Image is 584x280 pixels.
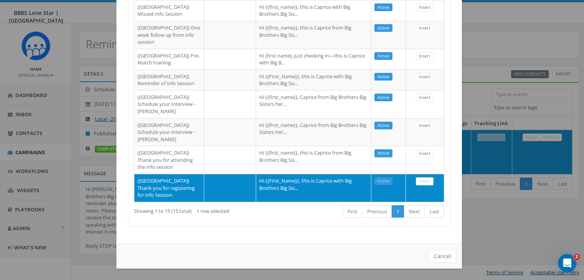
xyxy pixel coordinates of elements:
[134,174,204,202] td: ([GEOGRAPHIC_DATA]) Thank you for registering for info Session
[416,150,433,158] a: Insert
[342,205,362,218] a: First
[416,3,433,12] a: Insert
[416,94,433,102] a: Insert
[374,122,392,130] a: Active
[404,205,425,218] a: Next
[134,21,204,49] td: ([GEOGRAPHIC_DATA]) One week follow up from info session
[374,24,392,32] a: Active
[256,69,371,90] td: Hi {{First_Name}}, this is Caprice with Big Brothers Big Sis...
[134,49,204,69] td: ([GEOGRAPHIC_DATA]) Pre-Match training
[416,122,433,130] a: Insert
[256,49,371,69] td: Hi (first name), just checking in—this is Caprice with Big B...
[374,73,392,81] a: Active
[574,254,580,260] span: 2
[374,149,392,157] a: Active
[374,52,392,60] a: Active
[416,177,433,185] a: Insert
[134,118,204,146] td: ([GEOGRAPHIC_DATA]) Schedule your interview - [PERSON_NAME]
[256,21,371,49] td: Hi {{first_name}}, this is Caprice from Big Brothers Big Sis...
[256,146,371,174] td: Hi {{first_name}}, this is Caprice from Big Brothers Big Sis...
[256,174,371,202] td: Hi {{First_Name}}, this is Caprice with Big Brothers Big Sis...
[256,118,371,146] td: Hi {{first_name}}, Caprice from Big Brothers Big Sisters her...
[197,208,229,214] span: 1 row selected
[416,73,433,81] a: Insert
[374,177,392,185] a: Active
[429,250,456,263] button: Cancel
[374,94,392,102] a: Active
[134,204,256,215] div: Showing 1 to 15 (15 total)
[362,205,392,218] a: Previous
[425,205,444,218] a: Last
[416,24,433,32] a: Insert
[374,3,392,12] a: Active
[256,90,371,118] td: Hi {{first_name}}, Caprice from Big Brothers Big Sisters her...
[558,254,576,272] iframe: Intercom live chat
[134,69,204,90] td: ([GEOGRAPHIC_DATA]) Reminder of Info Session
[416,52,433,60] a: Insert
[134,146,204,174] td: ([GEOGRAPHIC_DATA]) Thank you for attending the info session
[392,205,404,218] a: 1
[134,90,204,118] td: ([GEOGRAPHIC_DATA]) Schedule your Interview - [PERSON_NAME]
